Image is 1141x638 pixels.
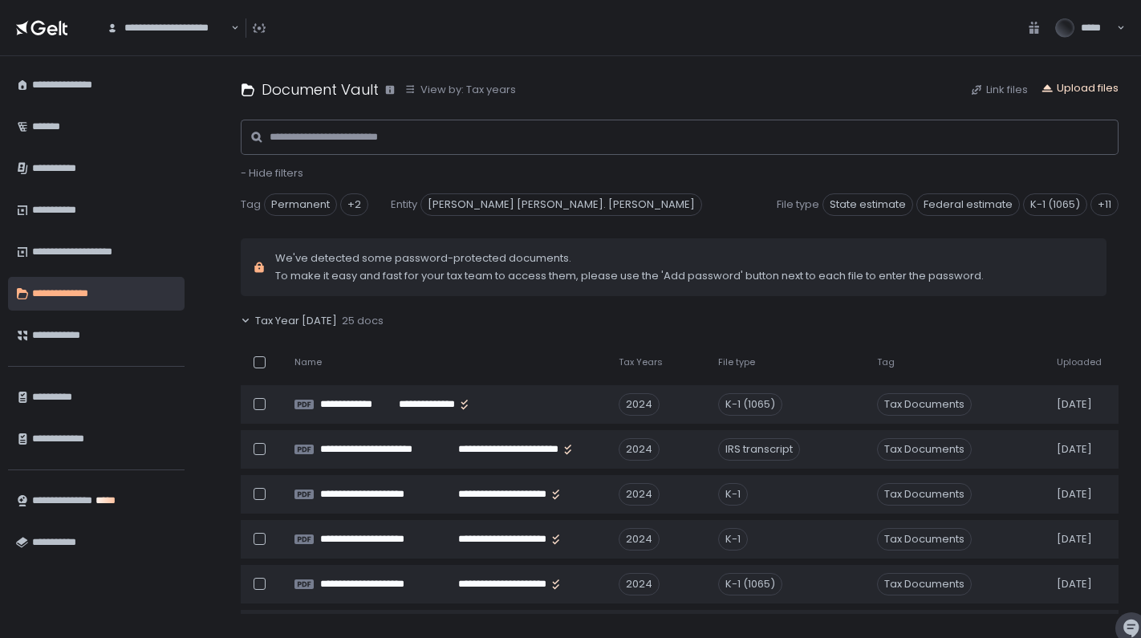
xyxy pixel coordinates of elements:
span: 25 docs [342,314,384,328]
span: [DATE] [1057,397,1092,412]
span: Tax Years [619,356,663,368]
div: 2024 [619,393,660,416]
span: Tax Year [DATE] [255,314,337,328]
button: Upload files [1041,81,1119,95]
span: Entity [391,197,417,212]
div: K-1 [718,528,748,551]
span: To make it easy and fast for your tax team to access them, please use the 'Add password' button n... [275,269,984,283]
span: [DATE] [1057,487,1092,502]
div: K-1 (1065) [718,573,782,595]
span: Tax Documents [877,573,972,595]
span: File type [777,197,819,212]
div: K-1 (1065) [718,393,782,416]
span: Federal estimate [916,193,1020,216]
div: Search for option [96,10,239,46]
span: Tax Documents [877,438,972,461]
span: Uploaded [1057,356,1102,368]
span: K-1 (1065) [1023,193,1087,216]
div: 2024 [619,438,660,461]
div: K-1 [718,483,748,506]
span: State estimate [822,193,913,216]
h1: Document Vault [262,79,379,100]
div: +2 [340,193,368,216]
span: Permanent [264,193,337,216]
button: Link files [970,83,1028,97]
span: Tax Documents [877,528,972,551]
span: - Hide filters [241,165,303,181]
span: Tag [877,356,895,368]
span: Tax Documents [877,483,972,506]
span: File type [718,356,755,368]
span: Tag [241,197,261,212]
span: Tax Documents [877,393,972,416]
div: IRS transcript [718,438,800,461]
div: 2024 [619,528,660,551]
div: +11 [1090,193,1119,216]
span: We've detected some password-protected documents. [275,251,984,266]
button: View by: Tax years [404,83,516,97]
span: [DATE] [1057,442,1092,457]
button: - Hide filters [241,166,303,181]
div: 2024 [619,573,660,595]
span: [PERSON_NAME] [PERSON_NAME]. [PERSON_NAME] [420,193,702,216]
span: Name [294,356,322,368]
span: [DATE] [1057,577,1092,591]
span: [DATE] [1057,532,1092,547]
div: 2024 [619,483,660,506]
